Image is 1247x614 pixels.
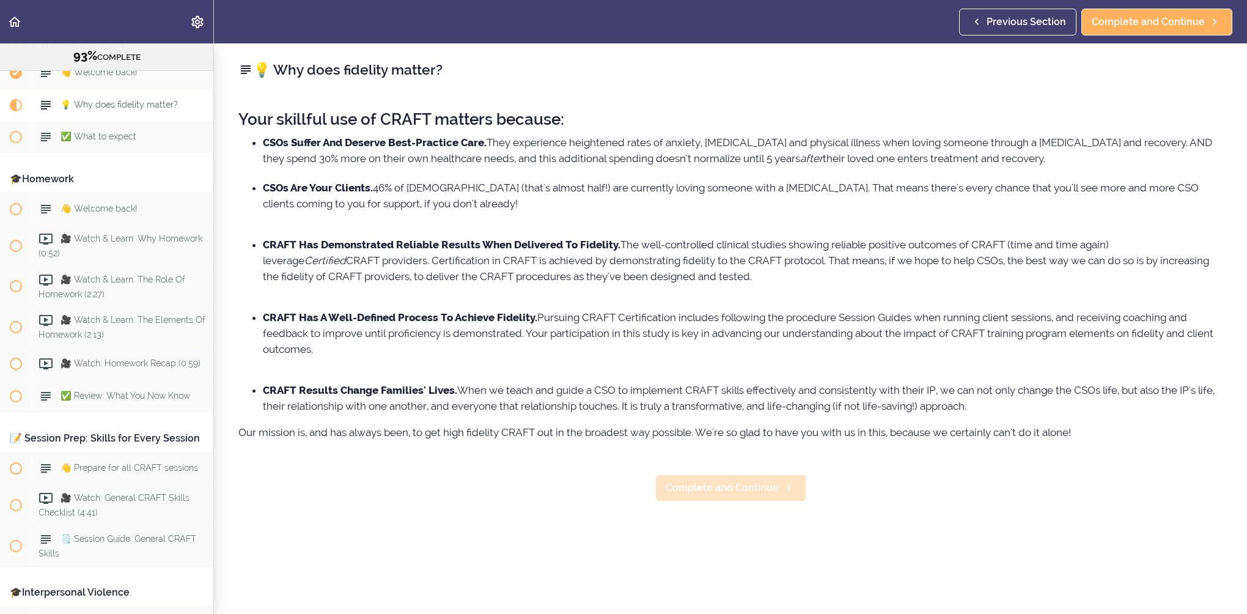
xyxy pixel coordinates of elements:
[987,15,1066,29] span: Previous Section
[263,309,1223,373] li: Pursuing CRAFT Certification includes following the procedure Session Guides when running client ...
[263,311,537,324] strong: CRAFT Has A Well-Defined Process To Achieve Fidelity.
[238,423,1223,442] p: Our mission is, and has always been, to get high fidelity CRAFT out in the broadest way possible....
[61,67,137,77] span: 👋 Welcome back!
[238,111,1223,128] h2: Your skillful use of CRAFT matters because:
[263,180,1223,227] li: 46% of [DEMOGRAPHIC_DATA] (that's almost half!) are currently loving someone with a [MEDICAL_DATA...
[61,359,200,369] span: 🎥 Watch: Homework Recap (0:59)
[263,384,457,396] strong: CRAFT Results Change Families' Lives.
[39,234,202,257] span: 🎥 Watch & Learn: Why Homework (0:52)
[61,391,190,401] span: ✅ Review: What You Now Know
[666,481,779,495] span: Complete and Continue
[304,254,346,267] em: Certified
[1092,15,1205,29] span: Complete and Continue
[15,48,198,64] div: COMPLETE
[263,136,487,149] strong: CSOs Suffer And Deserve Best-Practice Care.
[263,135,1223,166] li: They experience heightened rates of anxiety, [MEDICAL_DATA] and physical illness when loving some...
[263,382,1223,414] li: When we teach and guide a CSO to implement CRAFT skills effectively and consistently with their I...
[1081,9,1232,35] a: Complete and Continue
[61,204,137,213] span: 👋 Welcome back!
[61,464,198,473] span: 👋 Prepare for all CRAFT sessions
[73,48,97,63] span: 93%
[959,9,1076,35] a: Previous Section
[655,475,806,501] a: Complete and Continue
[238,59,1223,80] h2: 💡 Why does fidelity matter?
[39,494,189,517] span: 🎥 Watch: General CRAFT Skills Checklist (4:41)
[61,100,178,109] span: 💡 Why does fidelity matter?
[263,182,373,194] strong: CSOs Are Your Clients.
[39,534,196,558] span: 🗒️ Session Guide: General CRAFT Skills
[61,131,136,141] span: ✅ What to expect
[800,152,823,165] em: after
[263,239,620,251] strong: CRAFT Has Demonstrated Reliable Results When Delivered To Fidelity.
[39,316,205,339] span: 🎥 Watch & Learn: The Elements Of Homework (2:13)
[39,275,185,298] span: 🎥 Watch & Learn: The Role Of Homework (2:27)
[7,15,22,29] svg: Back to course curriculum
[190,15,205,29] svg: Settings Menu
[263,237,1223,300] li: The well-controlled clinical studies showing reliable positive outcomes of CRAFT (time and time a...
